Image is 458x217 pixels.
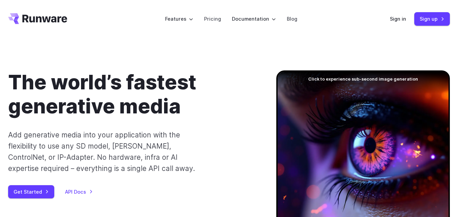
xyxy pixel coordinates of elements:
a: Pricing [204,15,221,23]
h1: The world’s fastest generative media [8,70,255,118]
label: Features [165,15,193,23]
a: API Docs [65,188,93,196]
a: Sign up [414,12,450,25]
a: Sign in [390,15,406,23]
label: Documentation [232,15,276,23]
a: Get Started [8,185,54,198]
a: Go to / [8,13,67,24]
a: Blog [287,15,297,23]
p: Add generative media into your application with the flexibility to use any SD model, [PERSON_NAME... [8,129,205,174]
